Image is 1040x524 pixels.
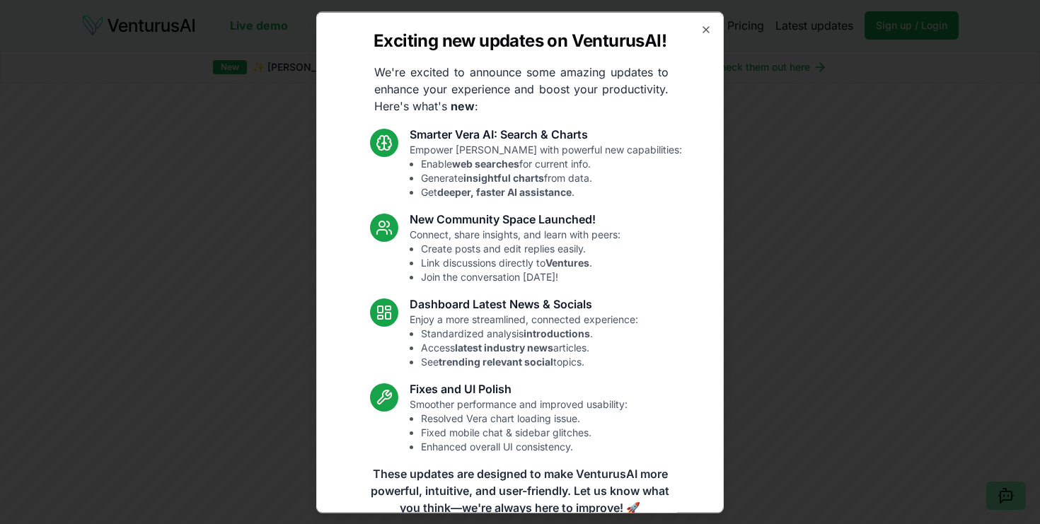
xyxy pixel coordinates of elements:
li: Generate from data. [421,170,682,185]
li: Access articles. [421,340,638,354]
strong: new [451,98,475,112]
p: We're excited to announce some amazing updates to enhance your experience and boost your producti... [363,63,680,114]
li: Enable for current info. [421,156,682,170]
h3: Dashboard Latest News & Socials [410,295,638,312]
strong: insightful charts [463,171,544,183]
li: Link discussions directly to . [421,255,620,269]
li: Resolved Vera chart loading issue. [421,411,628,425]
strong: deeper, faster AI assistance [437,185,572,197]
strong: introductions [524,327,590,339]
h3: Smarter Vera AI: Search & Charts [410,125,682,142]
h3: Fixes and UI Polish [410,380,628,397]
li: Create posts and edit replies easily. [421,241,620,255]
h2: Exciting new updates on VenturusAI! [374,29,666,52]
li: Standardized analysis . [421,326,638,340]
p: Enjoy a more streamlined, connected experience: [410,312,638,368]
li: Fixed mobile chat & sidebar glitches. [421,425,628,439]
p: Empower [PERSON_NAME] with powerful new capabilities: [410,142,682,199]
p: Smoother performance and improved usability: [410,397,628,453]
strong: latest industry news [455,341,553,353]
h3: New Community Space Launched! [410,210,620,227]
li: Join the conversation [DATE]! [421,269,620,284]
strong: web searches [452,157,519,169]
p: Connect, share insights, and learn with peers: [410,227,620,284]
li: Enhanced overall UI consistency. [421,439,628,453]
strong: trending relevant social [439,355,553,367]
p: These updates are designed to make VenturusAI more powerful, intuitive, and user-friendly. Let us... [362,465,678,516]
li: See topics. [421,354,638,368]
li: Get . [421,185,682,199]
strong: Ventures [545,256,589,268]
